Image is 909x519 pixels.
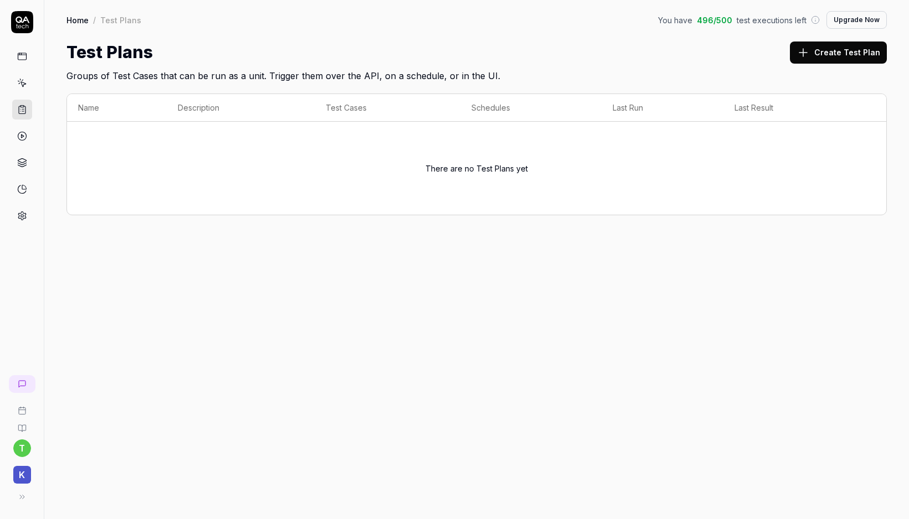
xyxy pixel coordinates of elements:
[67,94,167,122] th: Name
[4,397,39,415] a: Book a call with us
[4,457,39,486] button: k
[697,14,732,26] span: 496 / 500
[78,128,875,208] div: There are no Test Plans yet
[13,439,31,457] button: t
[658,14,692,26] span: You have
[100,14,141,25] div: Test Plans
[4,415,39,433] a: Documentation
[602,94,723,122] th: Last Run
[13,466,31,484] span: k
[66,14,89,25] a: Home
[737,14,807,26] span: test executions left
[723,94,865,122] th: Last Result
[790,41,887,64] button: Create Test Plan
[66,65,887,82] h2: Groups of Test Cases that can be run as a unit. Trigger them over the API, on a schedule, or in t...
[9,375,35,393] a: New conversation
[93,14,96,25] div: /
[315,94,461,122] th: Test Cases
[167,94,314,122] th: Description
[66,40,153,65] h1: Test Plans
[826,11,887,29] button: Upgrade Now
[460,94,601,122] th: Schedules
